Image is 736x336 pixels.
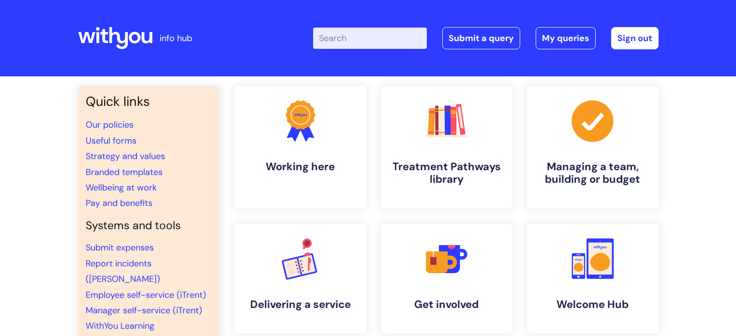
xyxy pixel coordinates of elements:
a: Our policies [86,119,134,131]
a: Employee self-service (iTrent) [86,289,206,301]
a: Welcome Hub [527,224,659,333]
a: Delivering a service [235,224,366,333]
h4: Managing a team, building or budget [535,161,651,186]
h4: Systems and tools [86,219,211,233]
a: My queries [536,27,596,49]
a: Branded templates [86,166,163,178]
a: Submit a query [442,27,520,49]
h3: Quick links [86,94,211,109]
a: Wellbeing at work [86,182,157,193]
a: Pay and benefits [86,197,152,209]
a: Treatment Pathways library [381,86,512,208]
a: Strategy and values [86,150,165,162]
h4: Delivering a service [242,298,359,311]
input: Search [313,28,427,49]
a: Get involved [381,224,512,333]
div: | - [313,27,659,49]
a: Report incidents ([PERSON_NAME]) [86,258,160,285]
h4: Welcome Hub [535,298,651,311]
a: Submit expenses [86,242,154,253]
h4: Working here [242,161,359,173]
a: Sign out [611,27,659,49]
a: Managing a team, building or budget [527,86,659,208]
a: Manager self-service (iTrent) [86,305,202,316]
h4: Get involved [389,298,505,311]
a: Working here [235,86,366,208]
p: info hub [160,30,192,46]
a: WithYou Learning [86,320,154,332]
a: Useful forms [86,135,136,146]
h4: Treatment Pathways library [389,161,505,186]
